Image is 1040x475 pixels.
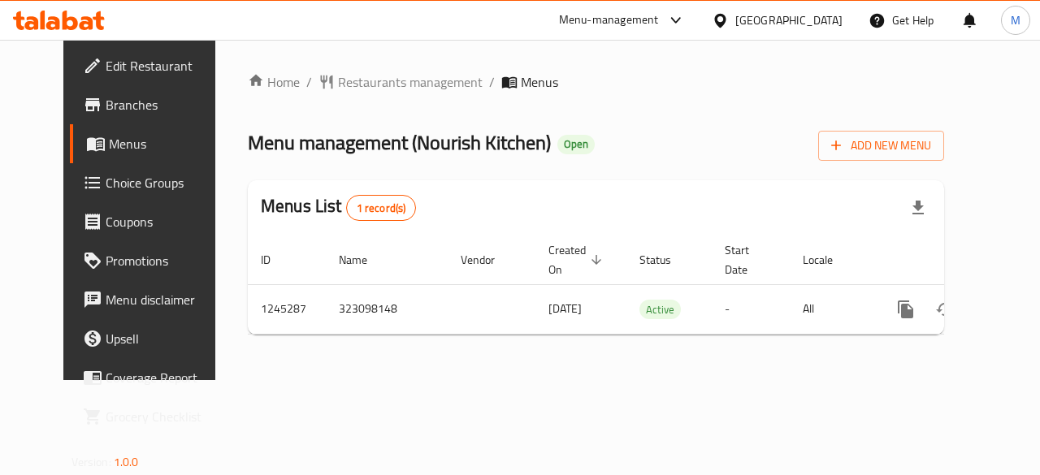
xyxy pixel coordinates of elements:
span: Choice Groups [106,173,224,192]
span: Open [557,137,595,151]
span: Upsell [106,329,224,348]
span: Status [639,250,692,270]
a: Branches [70,85,237,124]
span: Promotions [106,251,224,270]
span: Branches [106,95,224,114]
td: All [790,284,873,334]
span: Menu disclaimer [106,290,224,309]
td: 1245287 [248,284,326,334]
div: Open [557,135,595,154]
div: Total records count [346,195,417,221]
a: Grocery Checklist [70,397,237,436]
a: Promotions [70,241,237,280]
a: Edit Restaurant [70,46,237,85]
li: / [489,72,495,92]
a: Coupons [70,202,237,241]
a: Menus [70,124,237,163]
td: - [712,284,790,334]
div: [GEOGRAPHIC_DATA] [735,11,843,29]
span: ID [261,250,292,270]
span: Edit Restaurant [106,56,224,76]
span: 1.0.0 [114,451,139,473]
span: Name [339,250,388,270]
div: Export file [899,188,938,227]
span: Created On [548,240,607,279]
button: Add New Menu [818,131,944,161]
div: Active [639,300,681,319]
a: Choice Groups [70,163,237,202]
span: Version: [71,451,111,473]
span: Restaurants management [338,72,483,92]
span: Locale [803,250,854,270]
button: more [886,290,925,329]
button: Change Status [925,290,964,329]
div: Menu-management [559,11,659,30]
a: Restaurants management [318,72,483,92]
span: Coverage Report [106,368,224,387]
nav: breadcrumb [248,72,944,92]
h2: Menus List [261,194,416,221]
span: 1 record(s) [347,201,416,216]
a: Menu disclaimer [70,280,237,319]
span: [DATE] [548,298,582,319]
a: Upsell [70,319,237,358]
td: 323098148 [326,284,448,334]
span: M [1011,11,1020,29]
span: Active [639,300,681,319]
span: Vendor [461,250,516,270]
span: Add New Menu [831,136,931,156]
span: Menu management ( Nourish Kitchen ) [248,124,551,161]
li: / [306,72,312,92]
span: Grocery Checklist [106,407,224,426]
span: Start Date [725,240,770,279]
a: Coverage Report [70,358,237,397]
span: Menus [109,134,224,153]
a: Home [248,72,300,92]
span: Menus [521,72,558,92]
span: Coupons [106,212,224,231]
